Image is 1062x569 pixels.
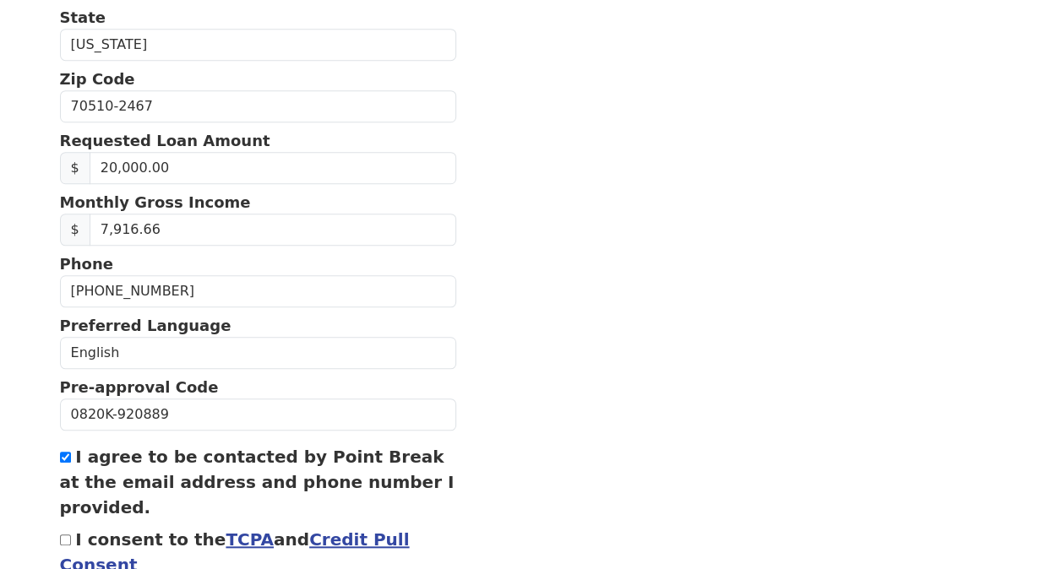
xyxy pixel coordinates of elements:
strong: Requested Loan Amount [60,132,270,149]
strong: Pre-approval Code [60,378,219,396]
input: Zip Code [60,90,457,122]
strong: Phone [60,255,113,273]
input: Phone [60,275,457,307]
span: $ [60,152,90,184]
strong: Preferred Language [60,317,231,334]
p: Monthly Gross Income [60,191,457,214]
input: Pre-approval Code [60,398,457,431]
a: TCPA [226,529,274,550]
input: Monthly Gross Income [90,214,456,246]
input: Requested Loan Amount [90,152,456,184]
strong: Zip Code [60,70,135,88]
span: $ [60,214,90,246]
strong: State [60,8,106,26]
label: I agree to be contacted by Point Break at the email address and phone number I provided. [60,447,455,518]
